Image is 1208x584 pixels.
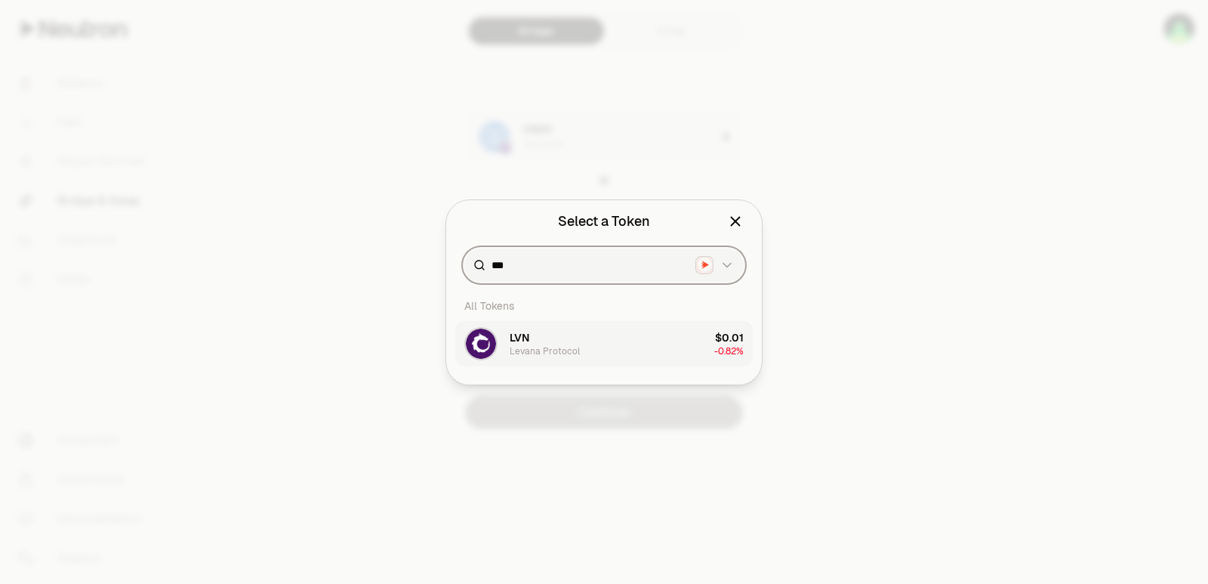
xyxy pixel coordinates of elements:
img: LVN Logo [466,329,496,359]
div: Levana Protocol [510,345,580,357]
button: Close [727,211,744,232]
button: Neutron LogoNeutron Logo [695,256,735,274]
button: LVN LogoLVNLevana Protocol$0.01-0.82% [455,321,753,366]
div: Select a Token [558,211,650,232]
span: LVN [510,330,529,345]
span: -0.82% [714,345,744,357]
img: Neutron Logo [698,258,712,272]
div: $0.01 [715,330,744,345]
div: All Tokens [455,291,753,321]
